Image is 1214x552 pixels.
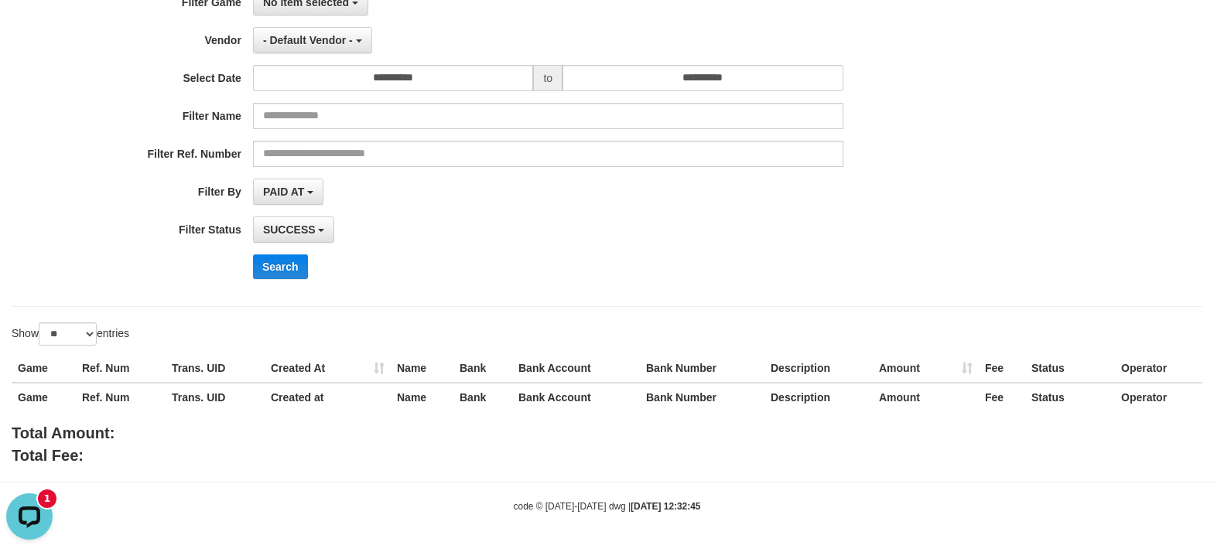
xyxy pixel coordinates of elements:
th: Bank Account [512,383,640,411]
select: Showentries [39,322,97,346]
th: Status [1025,354,1115,383]
button: Search [253,254,308,279]
button: Open LiveChat chat widget [6,6,53,53]
span: to [533,65,563,91]
th: Created At [265,354,391,383]
th: Status [1025,383,1115,411]
b: Total Amount: [12,424,115,441]
div: New messages notification [38,2,56,21]
span: SUCCESS [263,223,316,236]
th: Description [764,383,873,411]
th: Bank Account [512,354,640,383]
th: Trans. UID [166,354,265,383]
th: Ref. Num [76,383,166,411]
th: Operator [1115,354,1202,383]
th: Ref. Num [76,354,166,383]
th: Game [12,383,76,411]
small: code © [DATE]-[DATE] dwg | [514,501,701,512]
th: Bank [453,354,512,383]
th: Game [12,354,76,383]
th: Created at [265,383,391,411]
button: SUCCESS [253,216,335,243]
strong: [DATE] 12:32:45 [631,501,700,512]
span: - Default Vendor - [263,34,353,46]
b: Total Fee: [12,447,84,464]
th: Fee [979,383,1025,411]
th: Operator [1115,383,1202,411]
th: Bank Number [640,354,764,383]
th: Amount [873,354,979,383]
th: Trans. UID [166,383,265,411]
th: Amount [873,383,979,411]
th: Bank [453,383,512,411]
th: Description [764,354,873,383]
button: PAID AT [253,179,323,205]
th: Name [391,383,453,411]
span: PAID AT [263,186,304,198]
label: Show entries [12,322,129,346]
th: Fee [979,354,1025,383]
th: Bank Number [640,383,764,411]
th: Name [391,354,453,383]
button: - Default Vendor - [253,27,372,53]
